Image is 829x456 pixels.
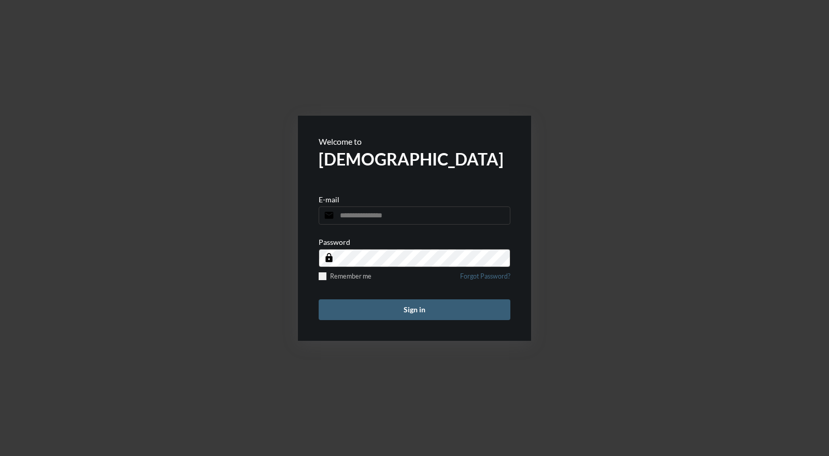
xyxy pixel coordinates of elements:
p: Password [319,238,350,246]
button: Sign in [319,299,510,320]
p: Welcome to [319,136,510,146]
h2: [DEMOGRAPHIC_DATA] [319,149,510,169]
a: Forgot Password? [460,272,510,286]
p: E-mail [319,195,339,204]
label: Remember me [319,272,371,280]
